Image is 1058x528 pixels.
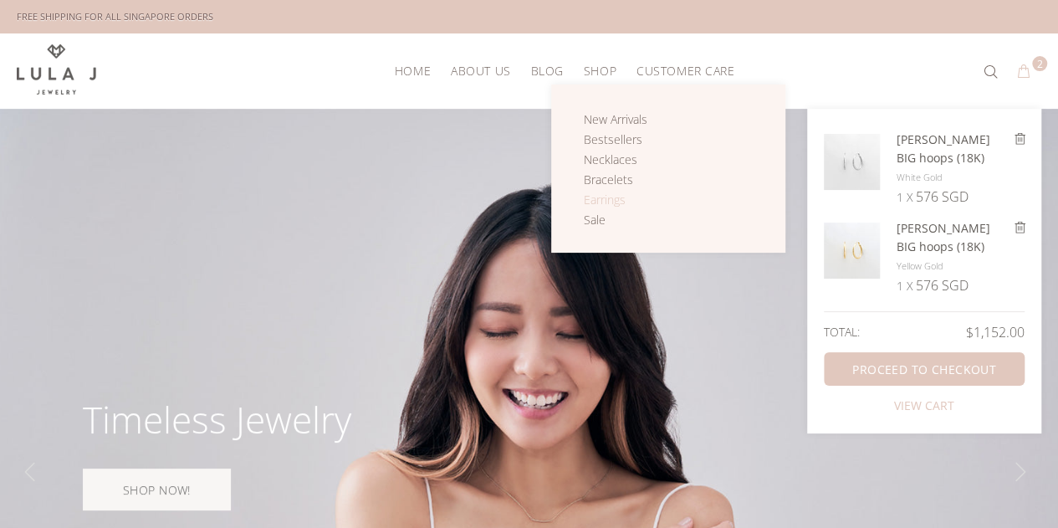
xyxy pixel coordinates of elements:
[584,111,647,127] span: New Arrivals
[584,151,637,167] span: Necklaces
[584,172,633,187] span: Bracelets
[916,188,969,205] div: 576 SGD
[824,352,1025,386] a: PROCEED TO CHECKOUT
[897,259,1010,273] li: yellow gold
[897,171,1010,184] li: white gold
[520,58,573,84] a: Blog
[584,210,667,230] a: Sale
[626,58,734,84] a: Customer Care
[824,223,880,279] img: Cleo BIG hoops (18K)
[897,219,1010,256] h2: [PERSON_NAME] BIG hoops (18K)
[584,150,667,170] a: Necklaces
[916,277,969,294] div: 576 SGD
[584,170,667,190] a: Bracelets
[824,131,1010,206] a: Cleo BIG hoops (18K) [PERSON_NAME] BIG hoops (18K) white gold 1 X 576 SGD
[824,219,1010,295] a: Cleo BIG hoops (18K) [PERSON_NAME] BIG hoops (18K) yellow gold 1 X 576 SGD
[1009,59,1039,85] button: 2
[897,278,913,295] div: 1 X
[451,64,510,77] span: About Us
[897,131,1010,167] h2: [PERSON_NAME] BIG hoops (18K)
[574,58,626,84] a: Shop
[385,58,441,84] a: HOME
[584,212,606,228] span: Sale
[530,64,563,77] span: Blog
[83,469,231,510] a: SHOP NOW!
[894,397,954,414] a: VIEW CART
[584,131,642,147] span: Bestsellers
[17,8,213,26] div: FREE SHIPPING FOR ALL SINGAPORE ORDERS
[860,324,1025,341] div: $1,152.00
[584,64,616,77] span: Shop
[584,130,667,150] a: Bestsellers
[584,110,667,130] a: New Arrivals
[584,190,667,210] a: Earrings
[824,324,860,341] div: TOTAL:
[584,192,626,208] span: Earrings
[395,64,431,77] span: HOME
[897,189,913,206] div: 1 X
[636,64,734,77] span: Customer Care
[824,134,880,190] img: Cleo BIG hoops (18K)
[83,401,351,438] div: Timeless Jewelry
[441,58,520,84] a: About Us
